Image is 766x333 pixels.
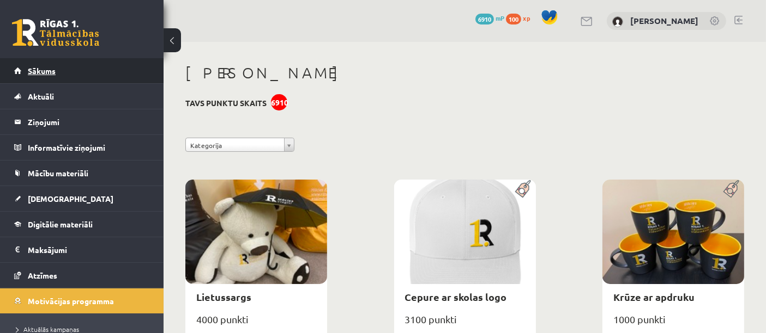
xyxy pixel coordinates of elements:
[523,14,530,22] span: xp
[14,84,150,109] a: Aktuāli
[28,296,114,306] span: Motivācijas programma
[496,14,504,22] span: mP
[14,135,150,160] a: Informatīvie ziņojumi
[28,194,113,203] span: [DEMOGRAPHIC_DATA]
[190,138,280,152] span: Kategorija
[185,98,267,108] h3: Tavs punktu skaits
[613,291,695,303] a: Krūze ar apdruku
[271,94,287,110] div: 6910
[506,14,535,22] a: 100 xp
[28,109,150,134] legend: Ziņojumi
[511,180,536,198] img: Populāra prece
[185,138,294,152] a: Kategorija
[630,15,698,26] a: [PERSON_NAME]
[28,270,57,280] span: Atzīmes
[14,237,150,262] a: Maksājumi
[612,16,623,27] img: Kristīna Vološina
[28,168,88,178] span: Mācību materiāli
[720,180,744,198] img: Populāra prece
[14,161,150,186] a: Mācību materiāli
[14,58,150,83] a: Sākums
[14,288,150,313] a: Motivācijas programma
[475,14,494,24] span: 6910
[475,14,504,22] a: 6910 mP
[28,237,150,262] legend: Maksājumi
[28,219,93,229] span: Digitālie materiāli
[405,291,507,303] a: Cepure ar skolas logo
[12,19,99,46] a: Rīgas 1. Tālmācības vidusskola
[14,109,150,134] a: Ziņojumi
[196,291,251,303] a: Lietussargs
[185,64,744,82] h1: [PERSON_NAME]
[28,135,150,160] legend: Informatīvie ziņojumi
[506,14,521,24] span: 100
[28,91,54,101] span: Aktuāli
[14,186,150,211] a: [DEMOGRAPHIC_DATA]
[28,66,56,76] span: Sākums
[14,212,150,237] a: Digitālie materiāli
[14,263,150,288] a: Atzīmes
